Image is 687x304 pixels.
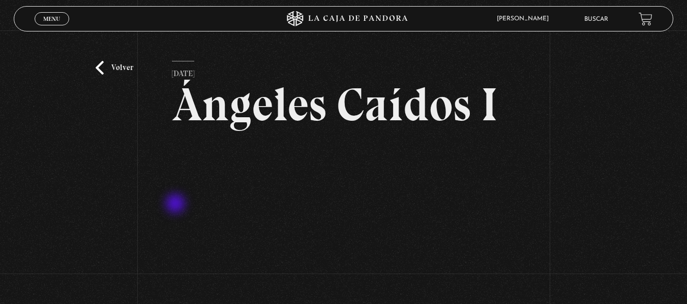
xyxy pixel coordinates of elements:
a: Volver [96,61,133,75]
p: [DATE] [172,61,194,81]
h2: Ángeles Caídos I [172,81,515,128]
span: Cerrar [40,24,64,31]
a: Buscar [584,16,608,22]
span: [PERSON_NAME] [492,16,559,22]
a: View your shopping cart [639,12,652,25]
span: Menu [43,16,60,22]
